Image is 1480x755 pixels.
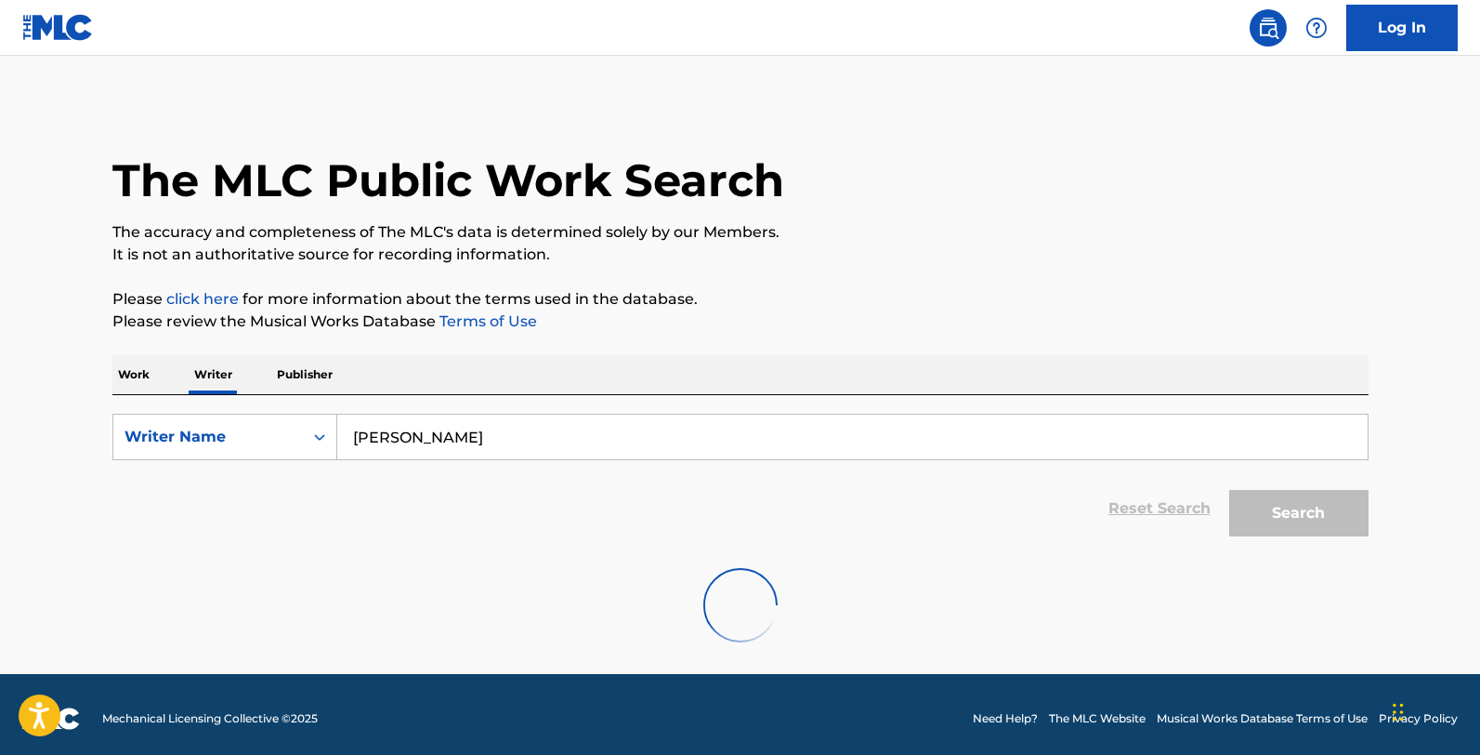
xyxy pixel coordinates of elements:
p: Work [112,355,155,394]
a: Public Search [1250,9,1287,46]
img: help [1305,17,1328,39]
div: Writer Name [124,426,292,448]
div: Drag [1393,684,1404,740]
span: Mechanical Licensing Collective © 2025 [102,710,318,727]
a: Musical Works Database Terms of Use [1157,710,1368,727]
p: The accuracy and completeness of The MLC's data is determined solely by our Members. [112,221,1369,244]
iframe: Chat Widget [1387,666,1480,755]
h1: The MLC Public Work Search [112,152,784,208]
p: Writer [189,355,238,394]
a: Need Help? [973,710,1038,727]
a: Log In [1346,5,1458,51]
div: Help [1298,9,1335,46]
a: Terms of Use [436,312,537,330]
p: Please review the Musical Works Database [112,311,1369,333]
a: click here [166,290,239,308]
img: MLC Logo [22,14,94,41]
a: The MLC Website [1049,710,1146,727]
form: Search Form [112,414,1369,546]
img: search [1257,17,1279,39]
p: Publisher [271,355,338,394]
a: Privacy Policy [1379,710,1458,727]
p: It is not an authoritative source for recording information. [112,244,1369,266]
img: preloader [688,553,792,657]
p: Please for more information about the terms used in the database. [112,288,1369,311]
